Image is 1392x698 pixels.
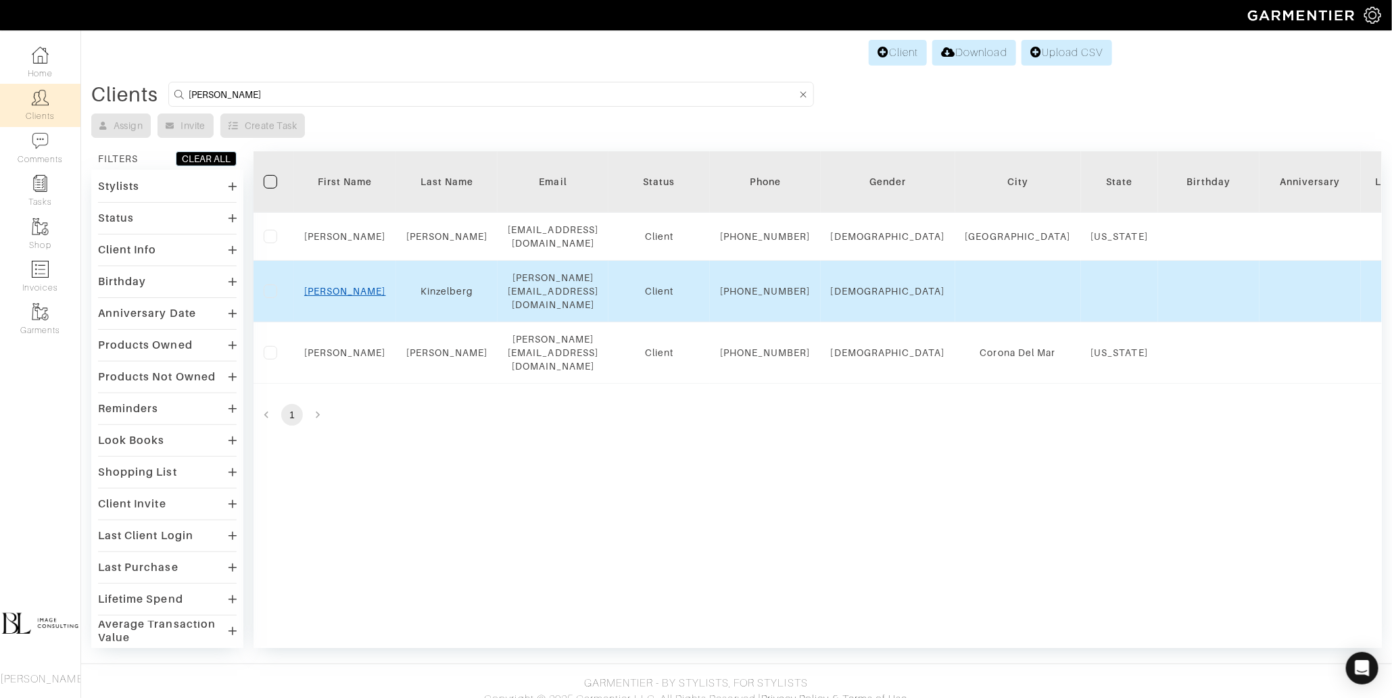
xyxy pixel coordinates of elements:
[182,152,231,166] div: CLEAR ALL
[619,284,700,298] div: Client
[1270,175,1351,189] div: Anniversary
[98,180,139,193] div: Stylists
[508,175,598,189] div: Email
[294,151,396,213] th: Toggle SortBy
[720,230,811,243] div: [PHONE_NUMBER]
[421,286,474,297] a: Kinzelberg
[508,271,598,311] div: [PERSON_NAME][EMAIL_ADDRESS][DOMAIN_NAME]
[932,40,1015,66] a: Download
[176,151,237,166] button: CLEAR ALL
[1091,175,1149,189] div: State
[281,404,303,426] button: page 1
[91,88,158,101] div: Clients
[608,151,710,213] th: Toggle SortBy
[98,243,157,257] div: Client Info
[98,497,166,511] div: Client Invite
[1241,3,1364,27] img: garmentier-logo-header-white-b43fb05a5012e4ada735d5af1a66efaba907eab6374d6393d1fbf88cb4ef424d.png
[1168,175,1249,189] div: Birthday
[831,346,945,359] div: [DEMOGRAPHIC_DATA]
[98,466,177,479] div: Shopping List
[98,211,134,225] div: Status
[189,86,796,103] input: Search by name, email, phone, city, or state
[98,370,216,384] div: Products Not Owned
[1091,230,1149,243] div: [US_STATE]
[32,47,49,64] img: dashboard-icon-dbcd8f5a0b271acd01030246c82b418ddd0df26cd7fceb0bd07c9910d44c42f6.png
[831,175,945,189] div: Gender
[98,561,178,574] div: Last Purchase
[831,284,945,298] div: [DEMOGRAPHIC_DATA]
[32,218,49,235] img: garments-icon-b7da505a4dc4fd61783c78ac3ca0ef83fa9d6f193b1c9dc38574b1d14d53ca28.png
[508,223,598,250] div: [EMAIL_ADDRESS][DOMAIN_NAME]
[304,175,386,189] div: First Name
[965,346,1071,359] div: Corona Del Mar
[304,347,386,358] a: [PERSON_NAME]
[1259,151,1361,213] th: Toggle SortBy
[32,132,49,149] img: comment-icon-a0a6a9ef722e966f86d9cbdc48e553b5cf19dbc54f86b18d962a5391bc8f6eb6.png
[98,593,183,606] div: Lifetime Spend
[1364,7,1381,24] img: gear-icon-white-bd11855cb880d31180b6d7d6211b90ccbf57a29d726f0c71d8c61bd08dd39cc2.png
[32,89,49,106] img: clients-icon-6bae9207a08558b7cb47a8932f037763ab4055f8c8b6bfacd5dc20c3e0201464.png
[98,275,146,289] div: Birthday
[98,402,158,416] div: Reminders
[821,151,955,213] th: Toggle SortBy
[32,261,49,278] img: orders-icon-0abe47150d42831381b5fb84f609e132dff9fe21cb692f30cb5eec754e2cba89.png
[254,404,1382,426] nav: pagination navigation
[720,175,811,189] div: Phone
[965,175,1071,189] div: City
[98,618,229,645] div: Average Transaction Value
[406,231,488,242] a: [PERSON_NAME]
[1346,652,1378,684] div: Open Intercom Messenger
[98,152,138,166] div: FILTERS
[98,307,196,320] div: Anniversary Date
[1158,151,1259,213] th: Toggle SortBy
[396,151,498,213] th: Toggle SortBy
[619,346,700,359] div: Client
[304,231,386,242] a: [PERSON_NAME]
[1091,346,1149,359] div: [US_STATE]
[720,284,811,298] div: [PHONE_NUMBER]
[32,175,49,192] img: reminder-icon-8004d30b9f0a5d33ae49ab947aed9ed385cf756f9e5892f1edd6e32f2345188e.png
[98,529,193,543] div: Last Client Login
[304,286,386,297] a: [PERSON_NAME]
[720,346,811,359] div: [PHONE_NUMBER]
[965,230,1071,243] div: [GEOGRAPHIC_DATA]
[32,303,49,320] img: garments-icon-b7da505a4dc4fd61783c78ac3ca0ef83fa9d6f193b1c9dc38574b1d14d53ca28.png
[98,434,165,447] div: Look Books
[406,347,488,358] a: [PERSON_NAME]
[98,339,193,352] div: Products Owned
[1022,40,1112,66] a: Upload CSV
[869,40,927,66] a: Client
[508,332,598,373] div: [PERSON_NAME][EMAIL_ADDRESS][DOMAIN_NAME]
[831,230,945,243] div: [DEMOGRAPHIC_DATA]
[406,175,488,189] div: Last Name
[619,175,700,189] div: Status
[619,230,700,243] div: Client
